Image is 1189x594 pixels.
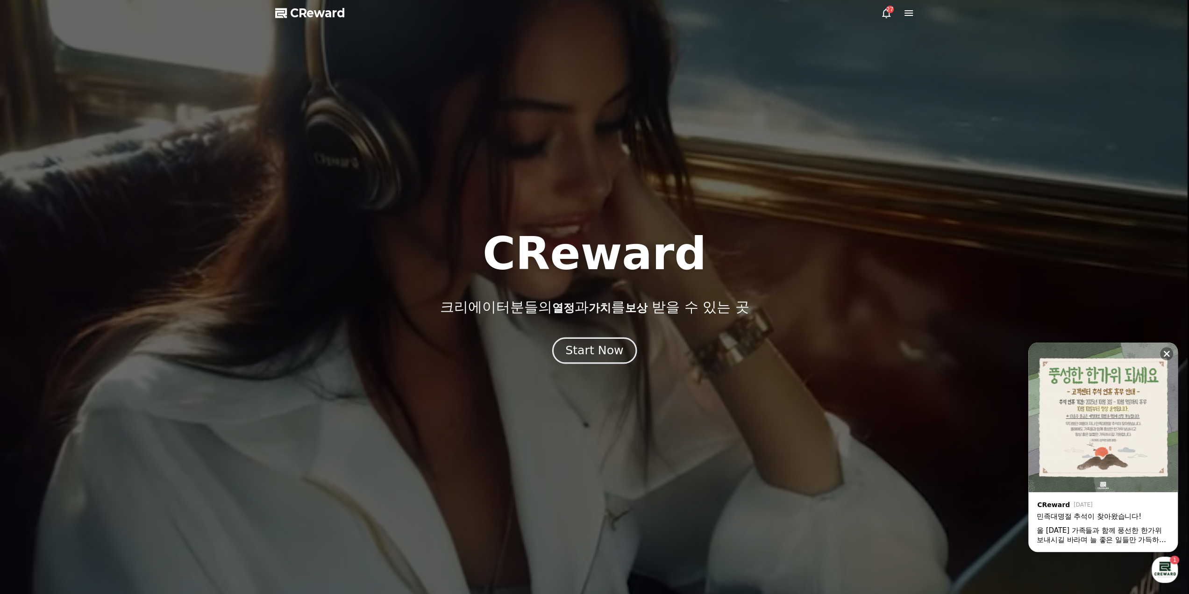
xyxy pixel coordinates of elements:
[552,337,637,364] button: Start Now
[552,301,574,315] span: 열정
[95,296,98,303] span: 1
[565,343,623,358] div: Start Now
[440,299,749,315] p: 크리에이터분들의 과 를 받을 수 있는 곳
[29,310,35,318] span: 홈
[121,296,179,320] a: 설정
[275,6,345,21] a: CReward
[62,296,121,320] a: 1대화
[483,231,706,276] h1: CReward
[588,301,611,315] span: 가치
[290,6,345,21] span: CReward
[85,311,97,318] span: 대화
[625,301,647,315] span: 보상
[886,6,894,13] div: 27
[881,7,892,19] a: 27
[3,296,62,320] a: 홈
[554,347,635,356] a: Start Now
[144,310,156,318] span: 설정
